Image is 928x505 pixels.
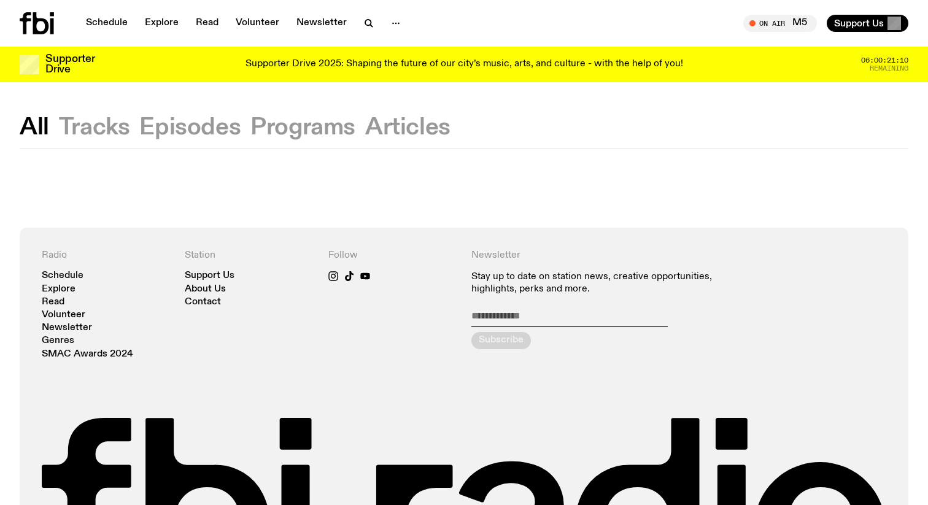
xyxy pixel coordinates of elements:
[328,250,457,261] h4: Follow
[139,117,241,139] button: Episodes
[188,15,226,32] a: Read
[42,310,85,320] a: Volunteer
[137,15,186,32] a: Explore
[834,18,884,29] span: Support Us
[185,298,221,307] a: Contact
[42,350,133,359] a: SMAC Awards 2024
[228,15,287,32] a: Volunteer
[42,271,83,280] a: Schedule
[59,117,130,139] button: Tracks
[42,298,64,307] a: Read
[870,65,908,72] span: Remaining
[471,332,531,349] button: Subscribe
[289,15,354,32] a: Newsletter
[471,271,743,295] p: Stay up to date on station news, creative opportunities, highlights, perks and more.
[250,117,355,139] button: Programs
[471,250,743,261] h4: Newsletter
[365,117,450,139] button: Articles
[185,271,234,280] a: Support Us
[861,57,908,64] span: 06:00:21:10
[42,250,170,261] h4: Radio
[79,15,135,32] a: Schedule
[743,15,817,32] button: On AirM5
[42,323,92,333] a: Newsletter
[42,336,74,345] a: Genres
[185,250,313,261] h4: Station
[185,285,226,294] a: About Us
[42,285,75,294] a: Explore
[45,54,95,75] h3: Supporter Drive
[246,59,683,70] p: Supporter Drive 2025: Shaping the future of our city’s music, arts, and culture - with the help o...
[20,117,49,139] button: All
[827,15,908,32] button: Support Us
